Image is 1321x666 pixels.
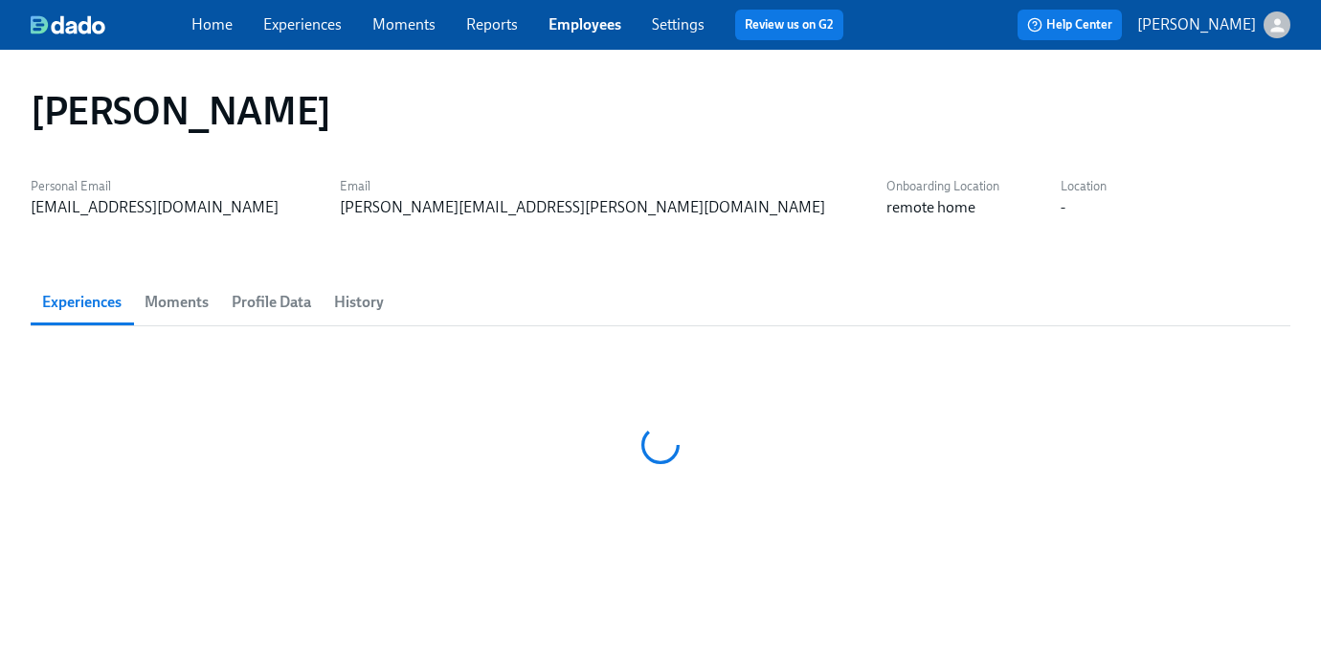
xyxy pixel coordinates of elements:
[549,15,621,33] a: Employees
[886,176,999,197] label: Onboarding Location
[31,15,191,34] a: dado
[1018,10,1122,40] button: Help Center
[232,289,311,316] span: Profile Data
[145,289,209,316] span: Moments
[31,176,279,197] label: Personal Email
[886,197,975,218] div: remote home
[1137,14,1256,35] p: [PERSON_NAME]
[31,15,105,34] img: dado
[191,15,233,33] a: Home
[1027,15,1112,34] span: Help Center
[31,88,331,134] h1: [PERSON_NAME]
[745,15,834,34] a: Review us on G2
[263,15,342,33] a: Experiences
[1061,197,1065,218] div: -
[31,197,279,218] div: [EMAIL_ADDRESS][DOMAIN_NAME]
[1061,176,1107,197] label: Location
[42,289,122,316] span: Experiences
[652,15,705,33] a: Settings
[1137,11,1290,38] button: [PERSON_NAME]
[372,15,436,33] a: Moments
[334,289,384,316] span: History
[466,15,518,33] a: Reports
[735,10,843,40] button: Review us on G2
[340,197,825,218] div: [PERSON_NAME][EMAIL_ADDRESS][PERSON_NAME][DOMAIN_NAME]
[340,176,825,197] label: Email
